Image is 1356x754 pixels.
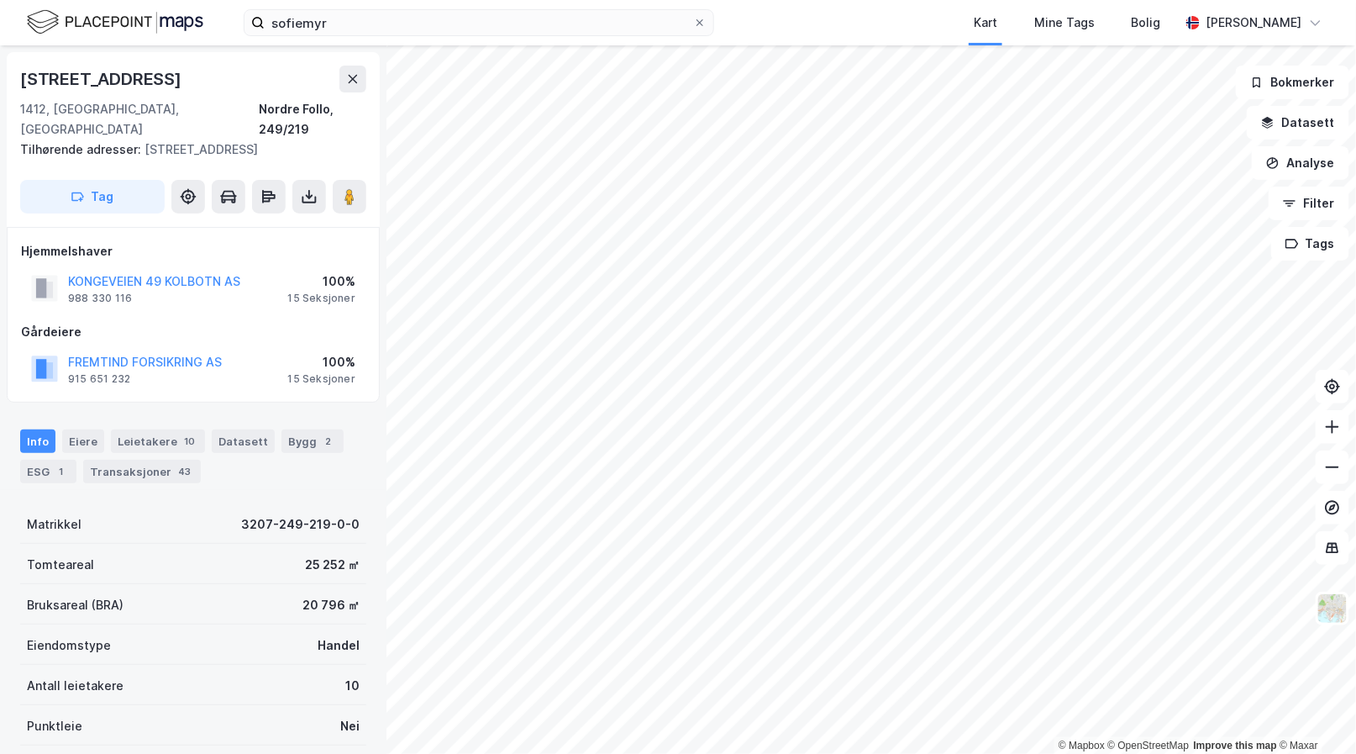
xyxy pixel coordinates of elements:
button: Tag [20,180,165,214]
div: Bygg [281,430,344,453]
div: Eiendomstype [27,635,111,656]
div: 10 [345,676,360,696]
span: Tilhørende adresser: [20,142,145,156]
div: Leietakere [111,430,205,453]
div: Antall leietakere [27,676,124,696]
div: [STREET_ADDRESS] [20,66,185,92]
div: Bolig [1132,13,1161,33]
div: 100% [288,272,355,292]
div: 10 [181,433,198,450]
div: 1 [53,463,70,480]
input: Søk på adresse, matrikkel, gårdeiere, leietakere eller personer [265,10,693,35]
div: [PERSON_NAME] [1206,13,1302,33]
img: Z [1317,593,1348,625]
div: Kart [974,13,997,33]
div: Gårdeiere [21,322,365,342]
div: Matrikkel [27,514,81,535]
div: [STREET_ADDRESS] [20,140,353,160]
div: 1412, [GEOGRAPHIC_DATA], [GEOGRAPHIC_DATA] [20,99,259,140]
div: Hjemmelshaver [21,241,365,261]
div: 15 Seksjoner [288,292,355,305]
div: Tomteareal [27,555,94,575]
div: Kontrollprogram for chat [1272,673,1356,754]
div: 20 796 ㎡ [302,595,360,615]
div: 988 330 116 [68,292,132,305]
div: Handel [318,635,360,656]
div: Punktleie [27,716,82,736]
div: 43 [175,463,194,480]
div: Datasett [212,430,275,453]
div: 15 Seksjoner [288,372,355,386]
button: Datasett [1247,106,1349,140]
button: Bokmerker [1236,66,1349,99]
div: 25 252 ㎡ [305,555,360,575]
button: Filter [1269,187,1349,220]
div: Eiere [62,430,104,453]
button: Tags [1271,227,1349,261]
div: ESG [20,460,76,483]
a: Improve this map [1194,740,1277,751]
div: 915 651 232 [68,372,130,386]
div: 100% [288,352,355,372]
a: Mapbox [1059,740,1105,751]
button: Analyse [1252,146,1349,180]
div: Nei [340,716,360,736]
div: 3207-249-219-0-0 [241,514,360,535]
img: logo.f888ab2527a4732fd821a326f86c7f29.svg [27,8,203,37]
div: Info [20,430,55,453]
div: 2 [320,433,337,450]
div: Mine Tags [1034,13,1095,33]
div: Nordre Follo, 249/219 [259,99,366,140]
a: OpenStreetMap [1108,740,1190,751]
div: Bruksareal (BRA) [27,595,124,615]
div: Transaksjoner [83,460,201,483]
iframe: Chat Widget [1272,673,1356,754]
